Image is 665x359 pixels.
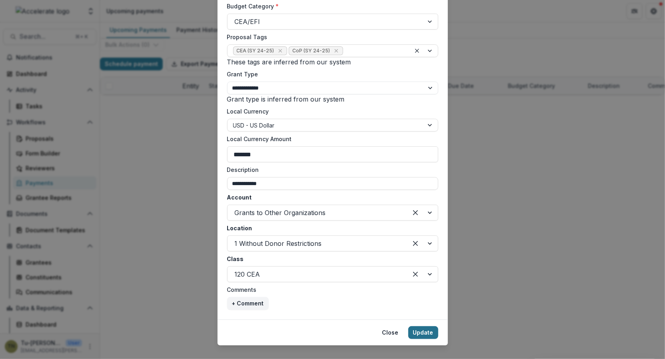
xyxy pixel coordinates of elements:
div: Clear selected options [409,237,422,250]
div: Remove CEA (SY 24-25) [276,47,284,55]
div: Grant type is inferred from our system [227,94,438,104]
div: Clear selected options [412,46,422,56]
label: Proposal Tags [227,33,433,41]
label: Grant Type [227,70,433,78]
div: Remove CoP (SY 24-25) [332,47,340,55]
label: Local Currency [227,107,269,116]
label: Account [227,193,433,201]
button: + Comment [227,297,269,310]
label: Budget Category [227,2,433,10]
label: Location [227,224,433,232]
div: Clear selected options [409,206,422,219]
button: Close [377,326,403,339]
label: Class [227,255,433,263]
label: Comments [227,285,433,294]
label: Description [227,166,433,174]
span: CEA (SY 24-25) [237,48,274,54]
span: CoP (SY 24-25) [292,48,330,54]
label: Local Currency Amount [227,135,433,143]
button: Update [408,326,438,339]
div: Clear selected options [409,268,422,281]
div: These tags are inferred from our system [227,57,438,67]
